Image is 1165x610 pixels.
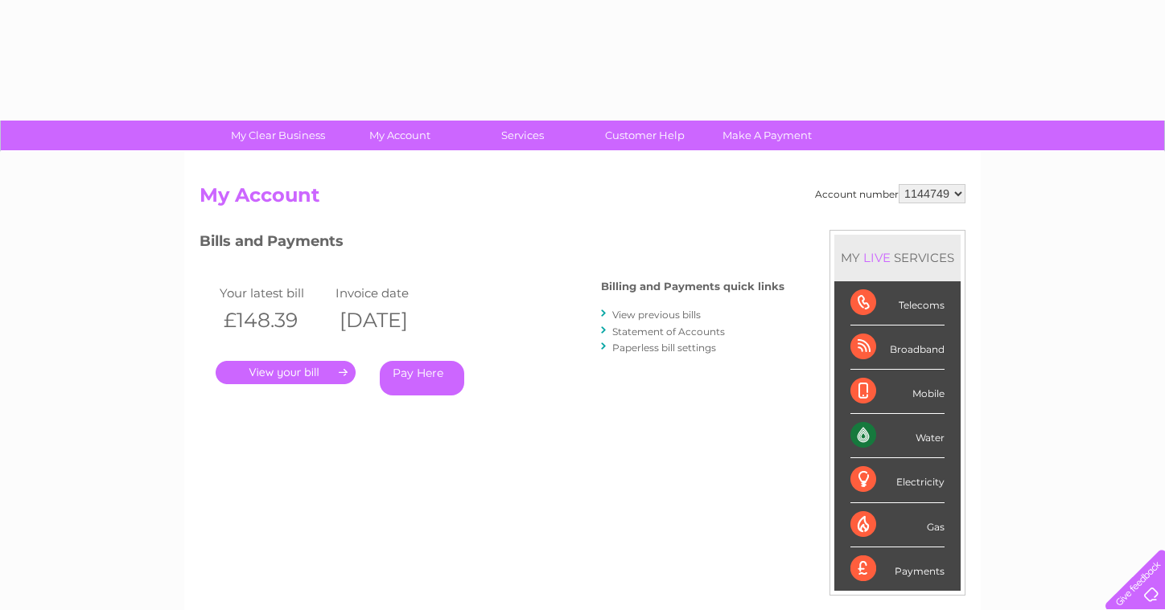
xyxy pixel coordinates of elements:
[701,121,834,150] a: Make A Payment
[850,281,945,325] div: Telecoms
[212,121,344,150] a: My Clear Business
[834,235,961,280] div: MY SERVICES
[216,282,331,304] td: Your latest bill
[380,361,464,395] a: Pay Here
[200,230,784,258] h3: Bills and Payments
[578,121,711,150] a: Customer Help
[601,280,784,293] h4: Billing and Payments quick links
[331,304,447,337] th: [DATE]
[850,325,945,370] div: Broadband
[456,121,589,150] a: Services
[612,325,725,338] a: Statement of Accounts
[612,342,716,354] a: Paperless bill settings
[334,121,467,150] a: My Account
[860,250,894,265] div: LIVE
[331,282,447,304] td: Invoice date
[850,503,945,547] div: Gas
[850,458,945,502] div: Electricity
[200,184,965,215] h2: My Account
[850,547,945,591] div: Payments
[216,304,331,337] th: £148.39
[216,361,356,384] a: .
[850,414,945,458] div: Water
[815,184,965,203] div: Account number
[850,370,945,414] div: Mobile
[612,309,701,321] a: View previous bills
